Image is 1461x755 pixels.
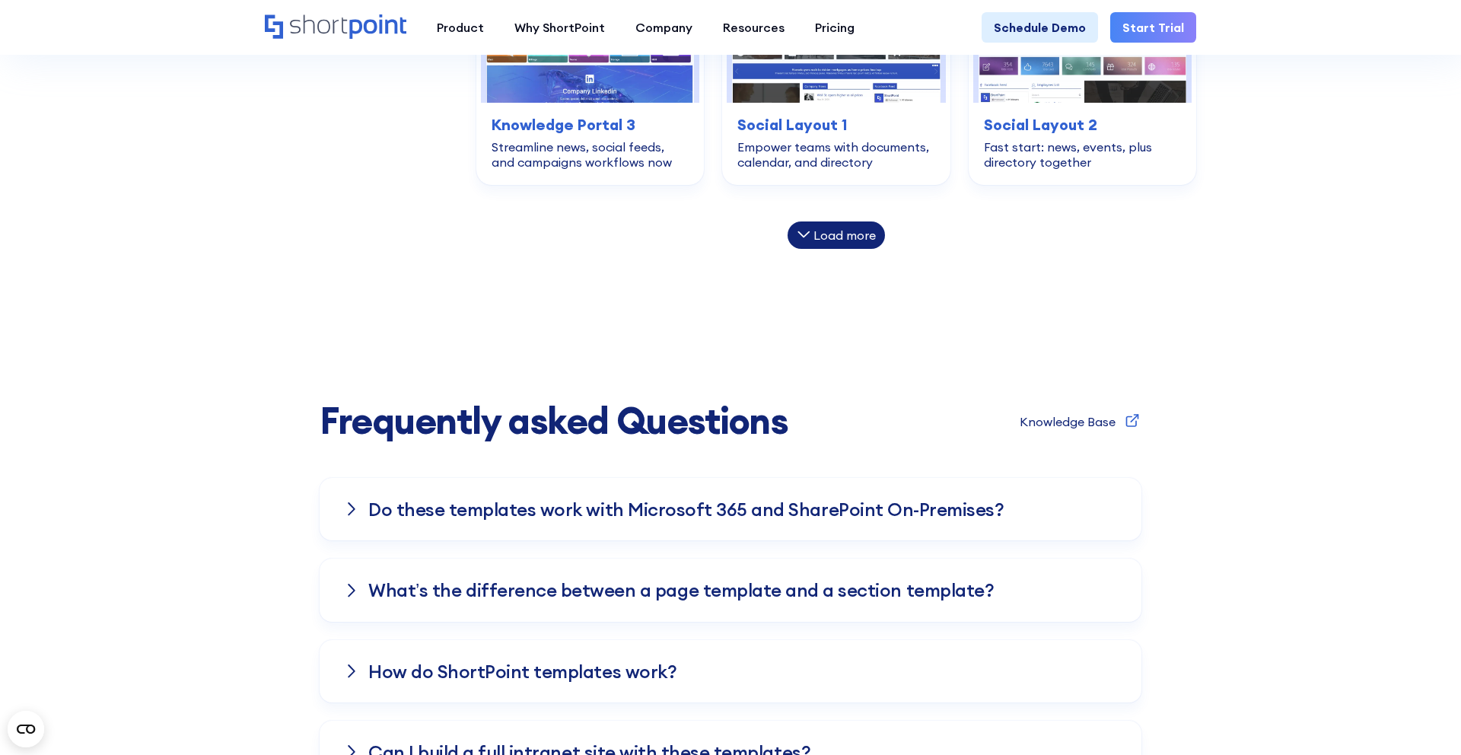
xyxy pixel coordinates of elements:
[368,661,676,681] h3: How do ShortPoint templates work?
[984,139,1181,170] div: Fast start: news, events, plus directory together
[708,12,800,43] a: Resources
[492,113,689,136] h3: Knowledge Portal 3
[368,580,994,600] h3: What’s the difference between a page template and a section template?
[815,18,855,37] div: Pricing
[982,12,1098,43] a: Schedule Demo
[1020,411,1141,432] a: Knowledge Base
[984,113,1181,136] h3: Social Layout 2
[1385,682,1461,755] iframe: Chat Widget
[635,18,692,37] div: Company
[514,18,605,37] div: Why ShortPoint
[8,711,44,747] button: Open CMP widget
[368,499,1004,519] h3: Do these templates work with Microsoft 365 and SharePoint On-Premises?
[1110,12,1196,43] a: Start Trial
[788,221,885,249] div: Load more
[437,18,484,37] div: Product
[422,12,499,43] a: Product
[620,12,708,43] a: Company
[499,12,620,43] a: Why ShortPoint
[265,14,406,40] a: Home
[800,12,870,43] a: Pricing
[723,18,785,37] div: Resources
[737,113,934,136] h3: Social Layout 1
[737,139,934,170] div: Empower teams with documents, calendar, and directory
[320,401,788,441] span: Frequently asked Questions
[1020,416,1116,428] div: Knowledge Base
[492,139,689,170] div: Streamline news, social feeds, and campaigns workflows now
[813,229,876,241] div: Load more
